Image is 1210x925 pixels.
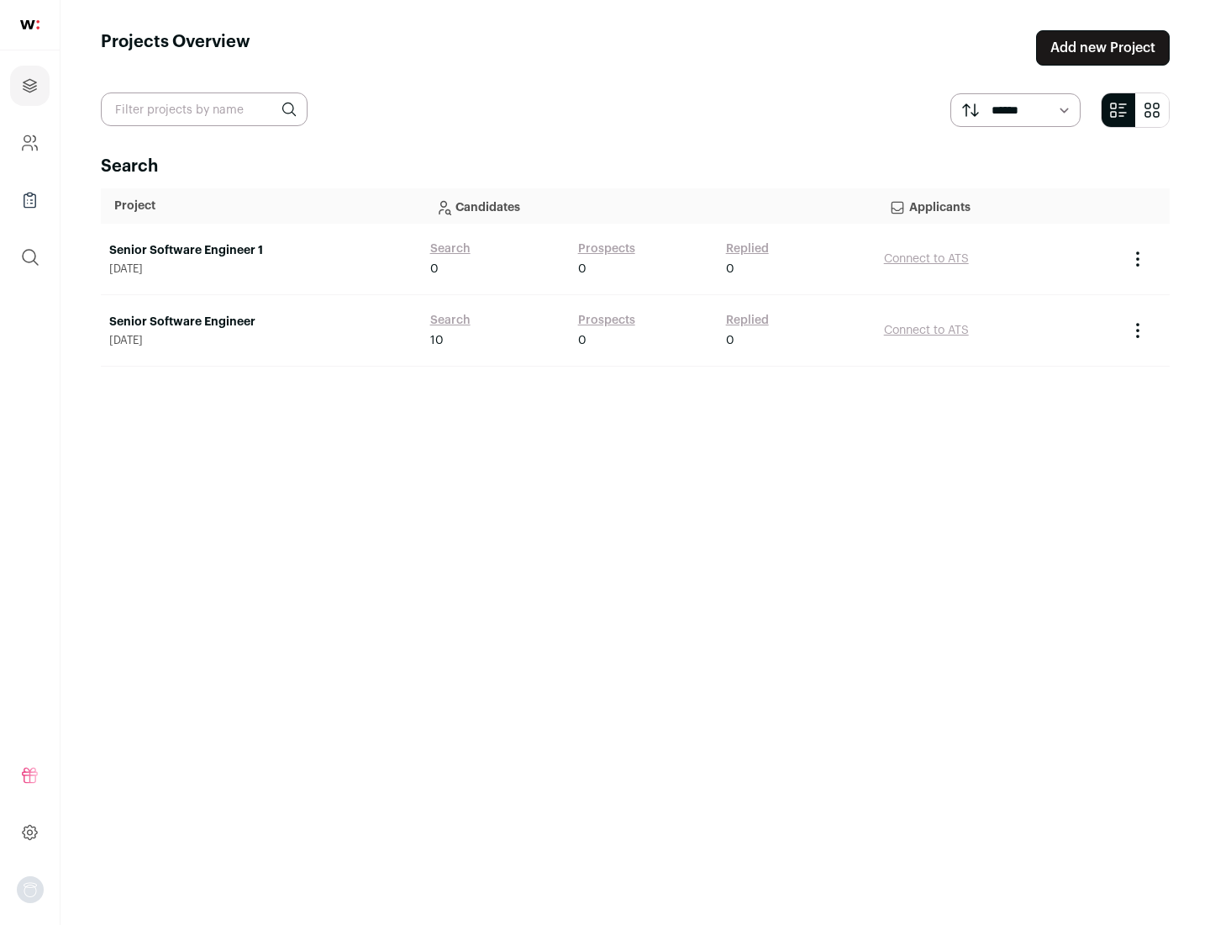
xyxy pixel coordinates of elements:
[726,312,769,329] a: Replied
[1036,30,1170,66] a: Add new Project
[726,332,734,349] span: 0
[17,876,44,903] img: nopic.png
[430,332,444,349] span: 10
[435,189,862,223] p: Candidates
[17,876,44,903] button: Open dropdown
[101,92,308,126] input: Filter projects by name
[109,334,413,347] span: [DATE]
[109,262,413,276] span: [DATE]
[1128,249,1148,269] button: Project Actions
[109,314,413,330] a: Senior Software Engineer
[726,240,769,257] a: Replied
[578,312,635,329] a: Prospects
[884,253,969,265] a: Connect to ATS
[430,261,439,277] span: 0
[114,198,408,214] p: Project
[101,155,1170,178] h2: Search
[430,240,471,257] a: Search
[889,189,1106,223] p: Applicants
[101,30,250,66] h1: Projects Overview
[10,180,50,220] a: Company Lists
[430,312,471,329] a: Search
[578,240,635,257] a: Prospects
[20,20,39,29] img: wellfound-shorthand-0d5821cbd27db2630d0214b213865d53afaa358527fdda9d0ea32b1df1b89c2c.svg
[726,261,734,277] span: 0
[10,66,50,106] a: Projects
[109,242,413,259] a: Senior Software Engineer 1
[10,123,50,163] a: Company and ATS Settings
[1128,320,1148,341] button: Project Actions
[578,261,587,277] span: 0
[884,325,969,336] a: Connect to ATS
[578,332,587,349] span: 0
